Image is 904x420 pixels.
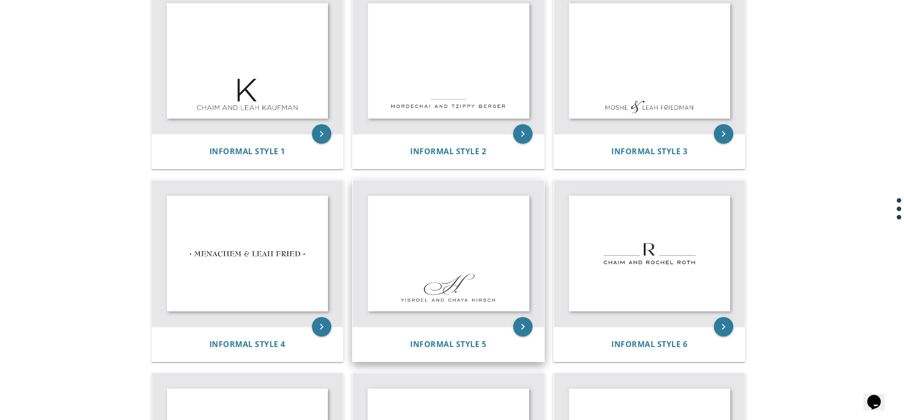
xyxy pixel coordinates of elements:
[312,124,331,144] a: keyboard_arrow_right
[410,147,486,156] a: Informal Style 2
[152,180,343,327] img: Informal Style 4
[513,317,533,336] a: keyboard_arrow_right
[611,146,687,157] span: Informal Style 3
[714,317,733,336] a: keyboard_arrow_right
[611,147,687,156] a: Informal Style 3
[513,124,533,144] a: keyboard_arrow_right
[209,147,285,156] a: Informal Style 1
[554,180,745,327] img: Informal Style 6
[209,339,285,349] span: Informal Style 4
[611,339,687,349] span: Informal Style 6
[410,339,486,349] span: Informal Style 5
[410,146,486,157] span: Informal Style 2
[209,340,285,349] a: Informal Style 4
[410,340,486,349] a: Informal Style 5
[863,381,894,410] iframe: chat widget
[209,146,285,157] span: Informal Style 1
[312,317,331,336] a: keyboard_arrow_right
[353,180,544,327] img: Informal Style 5
[714,124,733,144] a: keyboard_arrow_right
[611,340,687,349] a: Informal Style 6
